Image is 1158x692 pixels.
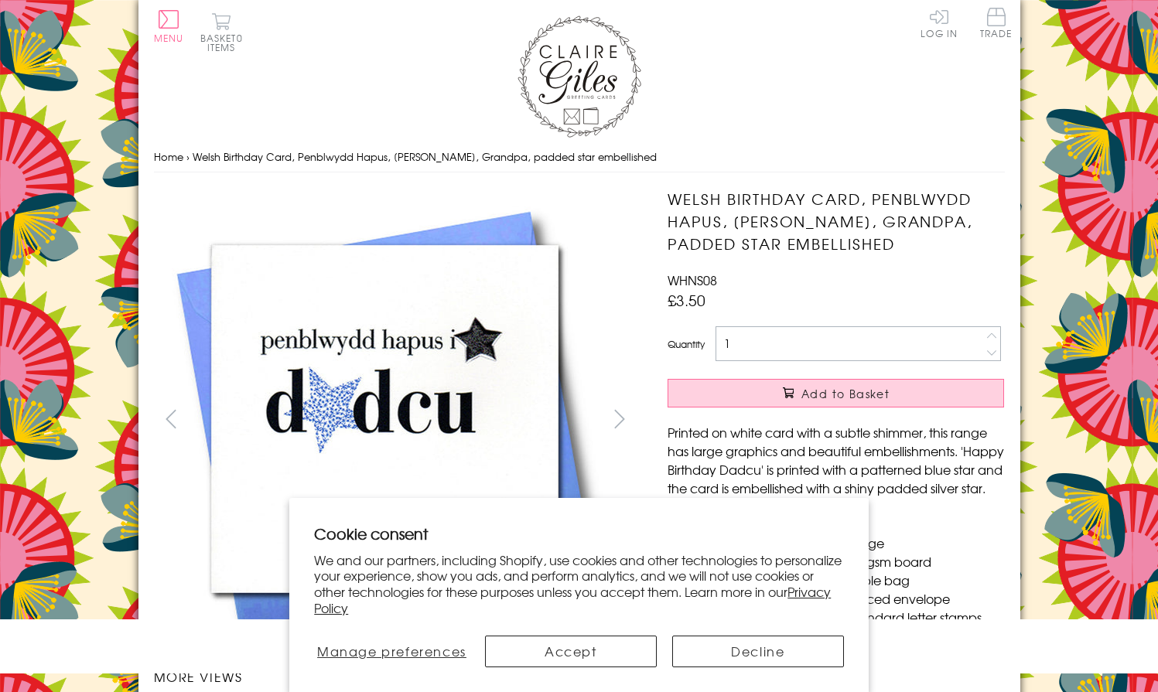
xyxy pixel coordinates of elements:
[314,552,844,616] p: We and our partners, including Shopify, use cookies and other technologies to personalize your ex...
[980,8,1013,38] span: Trade
[314,636,469,667] button: Manage preferences
[668,379,1004,407] button: Add to Basket
[186,149,190,164] span: ›
[518,15,641,138] img: Claire Giles Greetings Cards
[980,8,1013,41] a: Trade
[485,636,657,667] button: Accept
[154,188,618,652] img: Welsh Birthday Card, Penblwydd Hapus, Dadcu, Grandpa, padded star embellished
[801,386,890,401] span: Add to Basket
[602,401,637,436] button: next
[668,271,717,289] span: WHNS08
[154,401,189,436] button: prev
[193,149,657,164] span: Welsh Birthday Card, Penblwydd Hapus, [PERSON_NAME], Grandpa, padded star embellished
[207,31,243,54] span: 0 items
[668,423,1004,497] p: Printed on white card with a subtle shimmer, this range has large graphics and beautiful embellis...
[154,667,637,686] h3: More views
[154,31,184,45] span: Menu
[154,149,183,164] a: Home
[314,523,844,544] h2: Cookie consent
[200,12,243,52] button: Basket0 items
[668,188,1004,254] h1: Welsh Birthday Card, Penblwydd Hapus, [PERSON_NAME], Grandpa, padded star embellished
[154,141,1005,173] nav: breadcrumbs
[672,636,844,667] button: Decline
[314,582,831,617] a: Privacy Policy
[317,642,466,660] span: Manage preferences
[668,337,705,351] label: Quantity
[154,10,184,43] button: Menu
[921,8,958,38] a: Log In
[668,289,705,311] span: £3.50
